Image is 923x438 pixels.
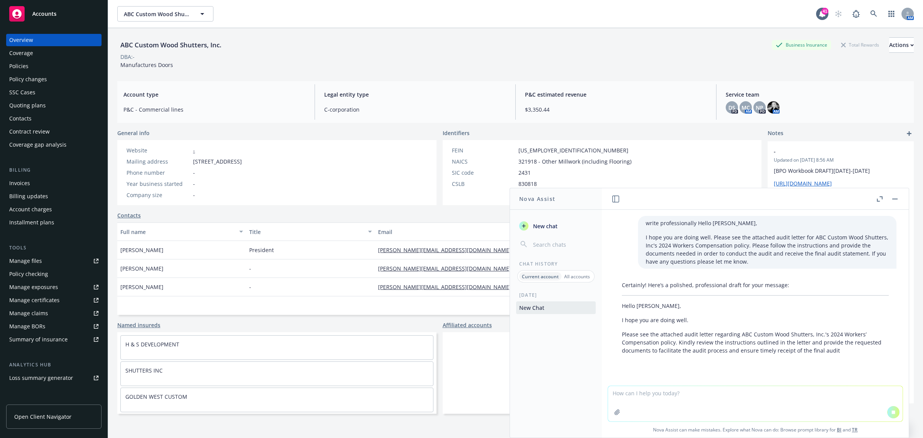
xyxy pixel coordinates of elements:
a: Contacts [117,211,141,219]
a: - [193,147,195,154]
div: NAICS [452,157,515,166]
a: [PERSON_NAME][EMAIL_ADDRESS][DOMAIN_NAME] [378,265,517,272]
input: Search chats [531,239,593,250]
span: [PERSON_NAME] [120,246,163,254]
div: Billing [6,166,102,174]
a: Manage files [6,255,102,267]
div: Business Insurance [772,40,831,50]
div: Title [249,228,363,236]
div: Overview [9,34,33,46]
span: DS [728,104,735,112]
div: 41 [821,8,828,15]
h1: Nova Assist [519,195,555,203]
div: Manage exposures [9,281,58,293]
span: ABC Custom Wood Shutters, Inc. [124,10,190,18]
div: Coverage gap analysis [9,139,67,151]
button: New chat [516,219,596,233]
p: [BPO Workbook DRAFT][DATE]-[DATE] [774,167,908,175]
div: Summary of insurance [9,333,68,346]
a: Overview [6,34,102,46]
span: [US_EMPLOYER_IDENTIFICATION_NUMBER] [518,146,628,154]
a: add [905,129,914,138]
a: Manage exposures [6,281,102,293]
div: DBA: - [120,53,135,61]
p: Certainly! Here’s a polished, professional draft for your message: [622,281,889,289]
a: Accounts [6,3,102,25]
span: [PERSON_NAME] [120,283,163,291]
button: ABC Custom Wood Shutters, Inc. [117,6,213,22]
a: Policies [6,60,102,72]
div: Loss summary generator [9,372,73,384]
a: SHUTTERS INC [125,367,163,374]
span: General info [117,129,150,137]
span: 321918 - Other Millwork (including Flooring) [518,157,631,166]
div: Full name [120,228,235,236]
a: Search [866,6,881,22]
button: Title [246,222,375,241]
div: Manage claims [9,307,48,319]
div: Account charges [9,203,52,216]
span: Notes [768,129,783,138]
a: Account charges [6,203,102,216]
button: Full name [117,222,246,241]
a: Contacts [6,112,102,125]
a: Report a Bug [848,6,864,22]
span: President [249,246,274,254]
div: Quoting plans [9,99,46,112]
span: New chat [531,222,558,230]
a: Affiliated accounts [443,321,492,329]
a: Start snowing [831,6,846,22]
span: MC [741,104,750,112]
div: -Updated on [DATE] 8:56 AM[BPO Workbook DRAFT][DATE]-[DATE][URL][DOMAIN_NAME] [768,141,914,194]
div: SSC Cases [9,86,35,99]
div: Website [127,146,190,154]
a: Installment plans [6,216,102,229]
a: Contract review [6,125,102,138]
div: Manage files [9,255,42,267]
a: Quoting plans [6,99,102,112]
div: Contract review [9,125,50,138]
a: Policy changes [6,73,102,85]
div: Tools [6,244,102,252]
div: [DATE] [510,292,602,298]
div: Email [378,228,578,236]
div: SIC code [452,169,515,177]
span: Updated on [DATE] 8:56 AM [774,157,908,164]
span: - [193,180,195,188]
img: photo [767,101,780,114]
a: Coverage gap analysis [6,139,102,151]
button: Actions [889,37,914,53]
span: Legal entity type [324,90,506,99]
a: TR [852,426,858,433]
div: Coverage [9,47,33,59]
div: Total Rewards [837,40,883,50]
div: Contacts [9,112,32,125]
span: P&C - Commercial lines [123,105,305,114]
span: Open Client Navigator [14,413,72,421]
span: - [193,169,195,177]
span: - [249,264,251,272]
span: [PERSON_NAME] [120,264,163,272]
a: [PERSON_NAME][EMAIL_ADDRESS][DOMAIN_NAME] [378,283,517,291]
a: Named insureds [117,321,160,329]
span: 830818 [518,180,537,188]
span: 2431 [518,169,531,177]
div: Phone number [127,169,190,177]
div: Year business started [127,180,190,188]
a: Billing updates [6,190,102,202]
p: All accounts [564,273,590,280]
span: - [193,191,195,199]
span: [STREET_ADDRESS] [193,157,242,166]
div: Manage certificates [9,294,60,306]
span: - [249,283,251,291]
a: Manage claims [6,307,102,319]
p: I hope you are doing well. Please see the attached audit letter for ABC Custom Wood Shutters, Inc... [646,233,889,266]
div: Policies [9,60,28,72]
p: write professionally Hello [PERSON_NAME], [646,219,889,227]
a: Invoices [6,177,102,189]
span: Account type [123,90,305,99]
div: Installment plans [9,216,54,229]
a: BI [837,426,841,433]
p: I hope you are doing well. [622,316,889,324]
span: $3,350.44 [525,105,707,114]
